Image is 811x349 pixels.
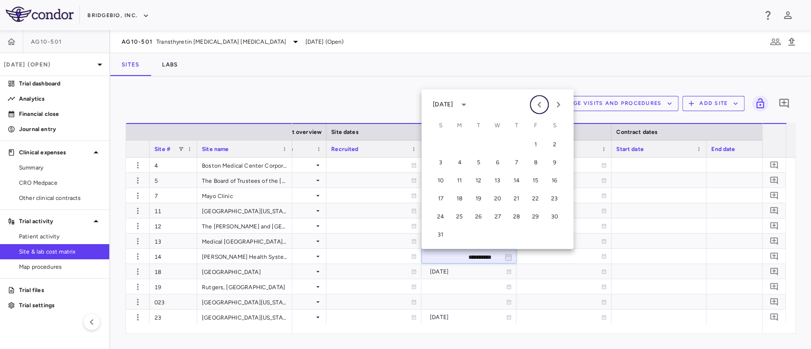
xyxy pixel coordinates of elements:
[19,194,102,202] span: Other clinical contracts
[281,129,322,135] span: Cost overview
[527,154,544,171] button: 8
[530,95,549,114] button: Previous month
[156,38,286,46] span: Transthyretin [MEDICAL_DATA] [MEDICAL_DATA]
[154,146,171,152] span: Site #
[770,221,779,230] svg: Add comment
[508,190,525,207] button: 21
[197,310,292,324] div: [GEOGRAPHIC_DATA][US_STATE] - [GEOGRAPHIC_DATA]
[768,295,781,308] button: Add comment
[546,136,563,153] button: 2
[451,116,468,135] span: Monday
[31,38,62,46] span: AG10-501
[87,8,149,23] button: BridgeBio, Inc.
[150,234,197,248] div: 13
[546,208,563,225] button: 30
[770,297,779,306] svg: Add comment
[19,232,102,241] span: Patient activity
[110,53,151,76] button: Sites
[768,219,781,232] button: Add comment
[489,190,506,207] button: 20
[19,179,102,187] span: CRO Medpace
[770,252,779,261] svg: Add comment
[770,267,779,276] svg: Add comment
[770,282,779,291] svg: Add comment
[768,250,781,263] button: Add comment
[6,7,74,22] img: logo-full-SnFGN8VE.png
[19,148,90,157] p: Clinical expenses
[19,217,90,226] p: Trial activity
[770,191,779,200] svg: Add comment
[527,136,544,153] button: 1
[19,263,102,271] span: Map procedures
[768,189,781,202] button: Add comment
[150,264,197,279] div: 18
[768,265,781,278] button: Add comment
[770,236,779,245] svg: Add comment
[197,188,292,203] div: Mayo Clinic
[197,203,292,218] div: [GEOGRAPHIC_DATA][US_STATE]
[150,173,197,188] div: 5
[616,146,644,152] span: Start date
[451,208,468,225] button: 25
[489,154,506,171] button: 6
[150,218,197,233] div: 12
[432,226,449,243] button: 31
[150,203,197,218] div: 11
[122,38,153,46] span: AG10-501
[433,100,453,109] div: [DATE]
[470,208,487,225] button: 26
[151,53,189,76] button: Labs
[508,116,525,135] span: Thursday
[527,208,544,225] button: 29
[430,264,506,279] div: [DATE]
[451,190,468,207] button: 18
[150,249,197,264] div: 14
[197,234,292,248] div: Medical [GEOGRAPHIC_DATA][US_STATE]- [GEOGRAPHIC_DATA]
[508,208,525,225] button: 28
[770,312,779,321] svg: Add comment
[616,129,658,135] span: Contract dates
[197,249,292,264] div: [PERSON_NAME] Health System
[150,294,197,309] div: 023
[508,154,525,171] button: 7
[19,110,102,118] p: Financial close
[150,158,197,172] div: 4
[768,280,781,293] button: Add comment
[549,95,568,114] button: Next month
[489,116,506,135] span: Wednesday
[197,173,292,188] div: The Board of Trustees of the [PERSON_NAME][GEOGRAPHIC_DATA]
[432,116,449,135] span: Sunday
[19,286,102,294] p: Trial files
[776,95,792,112] button: Add comment
[197,279,292,294] div: Rutgers, [GEOGRAPHIC_DATA]
[768,235,781,247] button: Add comment
[202,146,229,152] span: Site name
[19,94,102,103] p: Analytics
[768,159,781,171] button: Add comment
[19,301,102,310] p: Trial settings
[305,38,343,46] span: [DATE] (Open)
[527,172,544,189] button: 15
[19,125,102,133] p: Journal entry
[470,172,487,189] button: 12
[197,294,292,309] div: [GEOGRAPHIC_DATA][US_STATE]
[503,252,514,263] button: Choose date, selected date is Sep 11, 2025
[489,208,506,225] button: 27
[331,146,358,152] span: Recruited
[432,190,449,207] button: 17
[546,116,563,135] span: Saturday
[768,174,781,187] button: Add comment
[538,96,678,111] button: Manage Visits and Procedures
[451,154,468,171] button: 4
[451,172,468,189] button: 11
[527,190,544,207] button: 22
[432,172,449,189] button: 10
[711,146,735,152] span: End date
[489,172,506,189] button: 13
[748,95,768,112] span: You do not have permission to lock or unlock grids
[770,176,779,185] svg: Add comment
[456,96,472,113] button: calendar view is open, switch to year view
[778,98,790,109] svg: Add comment
[508,172,525,189] button: 14
[770,206,779,215] svg: Add comment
